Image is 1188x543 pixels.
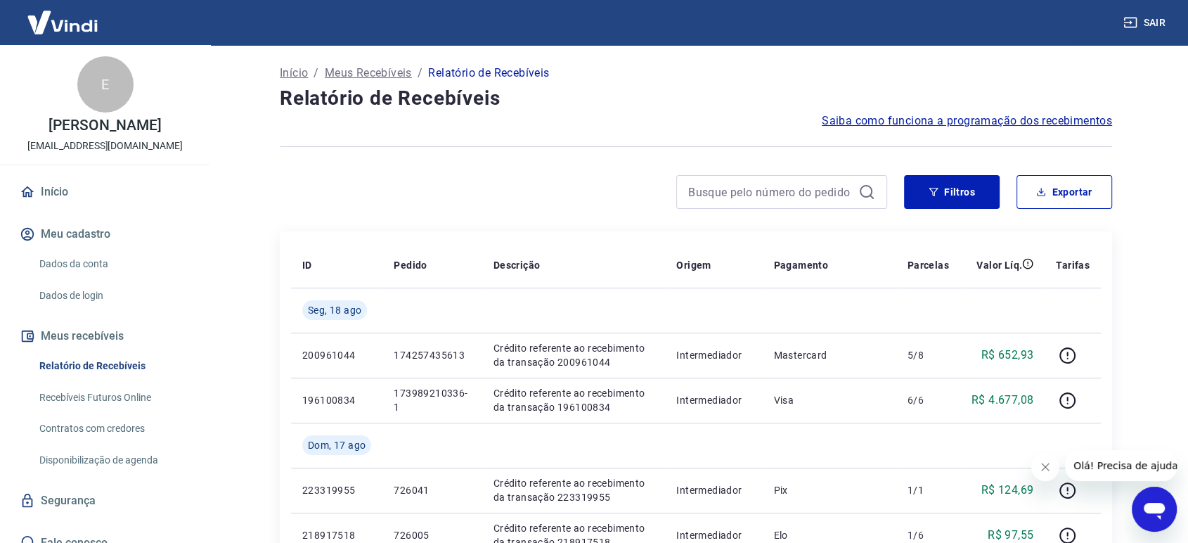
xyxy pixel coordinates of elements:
[418,65,422,82] p: /
[981,482,1034,499] p: R$ 124,69
[822,113,1112,129] a: Saiba como funciona a programação dos recebimentos
[27,139,183,153] p: [EMAIL_ADDRESS][DOMAIN_NAME]
[394,386,470,414] p: 173989210336-1
[34,281,193,310] a: Dados de login
[976,258,1022,272] p: Valor Líq.
[280,84,1112,113] h4: Relatório de Recebíveis
[1031,453,1059,481] iframe: Fechar mensagem
[77,56,134,113] div: E
[34,352,193,381] a: Relatório de Recebíveis
[493,258,541,272] p: Descrição
[1056,258,1090,272] p: Tarifas
[34,446,193,475] a: Disponibilização de agenda
[676,393,751,407] p: Intermediador
[17,219,193,250] button: Meu cadastro
[302,483,371,497] p: 223319955
[302,528,371,542] p: 218917518
[394,258,427,272] p: Pedido
[17,321,193,352] button: Meus recebíveis
[676,348,751,362] p: Intermediador
[493,386,654,414] p: Crédito referente ao recebimento da transação 196100834
[8,10,118,21] span: Olá! Precisa de ajuda?
[904,175,1000,209] button: Filtros
[774,483,885,497] p: Pix
[1016,175,1112,209] button: Exportar
[302,348,371,362] p: 200961044
[17,1,108,44] img: Vindi
[394,348,470,362] p: 174257435613
[314,65,318,82] p: /
[428,65,549,82] p: Relatório de Recebíveis
[908,258,949,272] p: Parcelas
[302,393,371,407] p: 196100834
[908,393,949,407] p: 6/6
[394,528,470,542] p: 726005
[308,438,366,452] span: Dom, 17 ago
[34,414,193,443] a: Contratos com credores
[17,485,193,516] a: Segurança
[1121,10,1171,36] button: Sair
[302,258,312,272] p: ID
[394,483,470,497] p: 726041
[774,258,829,272] p: Pagamento
[676,258,711,272] p: Origem
[688,181,853,203] input: Busque pelo número do pedido
[676,483,751,497] p: Intermediador
[676,528,751,542] p: Intermediador
[908,348,949,362] p: 5/8
[49,118,161,133] p: [PERSON_NAME]
[774,528,885,542] p: Elo
[34,250,193,279] a: Dados da conta
[17,177,193,207] a: Início
[34,383,193,412] a: Recebíveis Futuros Online
[1132,487,1177,532] iframe: Botão para abrir a janela de mensagens
[908,528,949,542] p: 1/6
[981,347,1034,364] p: R$ 652,93
[908,483,949,497] p: 1/1
[774,393,885,407] p: Visa
[493,476,654,504] p: Crédito referente ao recebimento da transação 223319955
[325,65,412,82] a: Meus Recebíveis
[971,392,1033,409] p: R$ 4.677,08
[1065,450,1177,481] iframe: Mensagem da empresa
[493,341,654,369] p: Crédito referente ao recebimento da transação 200961044
[774,348,885,362] p: Mastercard
[280,65,308,82] a: Início
[308,303,361,317] span: Seg, 18 ago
